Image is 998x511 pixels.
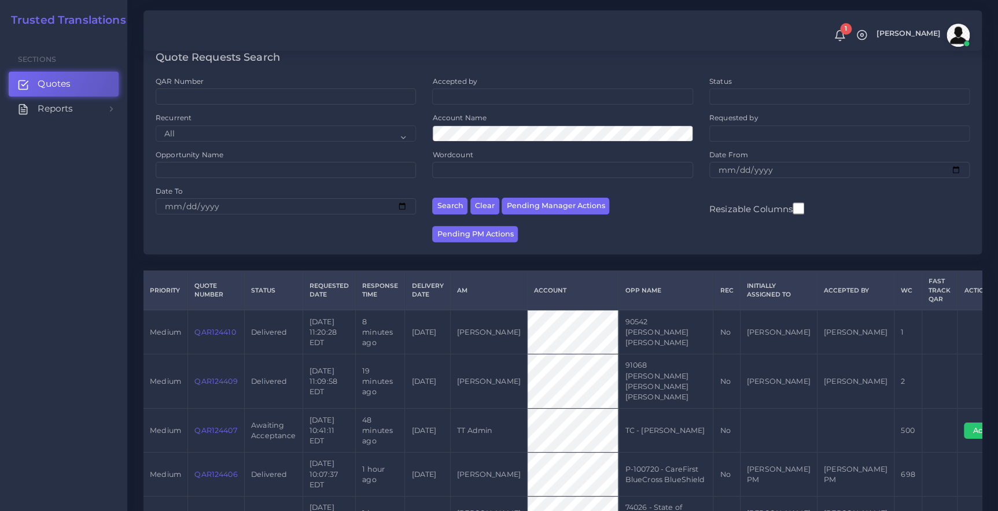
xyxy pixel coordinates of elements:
span: Reports [38,102,73,115]
a: QAR124406 [194,470,237,479]
td: No [713,409,740,453]
td: 91068 [PERSON_NAME] [PERSON_NAME] [PERSON_NAME] [618,354,713,409]
td: [DATE] 10:41:11 EDT [303,409,355,453]
td: 48 minutes ago [356,409,405,453]
button: Clear [470,198,499,214]
td: [DATE] [405,409,450,453]
td: [PERSON_NAME] [450,354,527,409]
span: [PERSON_NAME] [877,30,940,38]
td: No [713,310,740,354]
button: Pending Manager Actions [502,198,609,214]
th: Opp Name [618,271,713,310]
td: No [713,354,740,409]
td: [DATE] [405,310,450,354]
label: Requested by [709,113,758,123]
td: [DATE] 11:09:58 EDT [303,354,355,409]
input: Resizable Columns [793,201,804,216]
td: P-100720 - CareFirst BlueCross BlueShield [618,453,713,497]
span: medium [150,470,181,479]
a: Reports [9,97,119,121]
th: Status [244,271,303,310]
th: Delivery Date [405,271,450,310]
th: Requested Date [303,271,355,310]
label: Status [709,76,732,86]
a: QAR124407 [194,426,237,435]
td: 1 [894,310,922,354]
span: medium [150,328,181,336]
td: 698 [894,453,922,497]
th: Quote Number [188,271,245,310]
td: Delivered [244,453,303,497]
td: [DATE] 11:20:28 EDT [303,310,355,354]
button: Pending PM Actions [432,226,518,243]
td: [PERSON_NAME] [740,354,817,409]
label: Opportunity Name [156,150,223,160]
td: [DATE] [405,453,450,497]
td: [PERSON_NAME] [450,453,527,497]
label: QAR Number [156,76,204,86]
th: Account [527,271,618,310]
td: 8 minutes ago [356,310,405,354]
td: [PERSON_NAME] PM [817,453,894,497]
th: Fast Track QAR [922,271,957,310]
a: QAR124409 [194,377,237,386]
a: Quotes [9,72,119,96]
td: 19 minutes ago [356,354,405,409]
th: REC [713,271,740,310]
td: 1 hour ago [356,453,405,497]
span: medium [150,377,181,386]
td: [DATE] [405,354,450,409]
td: 90542 [PERSON_NAME] [PERSON_NAME] [618,310,713,354]
th: AM [450,271,527,310]
td: Awaiting Acceptance [244,409,303,453]
td: [PERSON_NAME] [817,354,894,409]
span: Sections [18,55,56,64]
label: Account Name [432,113,487,123]
button: Search [432,198,467,214]
th: Priority [143,271,188,310]
td: [PERSON_NAME] PM [740,453,817,497]
span: medium [150,426,181,435]
label: Resizable Columns [709,201,804,216]
td: 500 [894,409,922,453]
a: QAR124410 [194,328,235,336]
td: TC - [PERSON_NAME] [618,409,713,453]
td: [DATE] 10:07:37 EDT [303,453,355,497]
td: 2 [894,354,922,409]
a: [PERSON_NAME]avatar [871,24,974,47]
td: No [713,453,740,497]
td: [PERSON_NAME] [450,310,527,354]
a: Trusted Translations [3,14,126,27]
label: Recurrent [156,113,192,123]
td: [PERSON_NAME] [817,310,894,354]
label: Accepted by [432,76,477,86]
span: Quotes [38,77,71,90]
span: 1 [840,23,852,35]
td: TT Admin [450,409,527,453]
td: Delivered [244,354,303,409]
th: Response Time [356,271,405,310]
label: Date From [709,150,748,160]
td: Delivered [244,310,303,354]
a: 1 [830,29,850,42]
th: Accepted by [817,271,894,310]
th: WC [894,271,922,310]
img: avatar [947,24,970,47]
th: Initially Assigned to [740,271,817,310]
label: Wordcount [432,150,473,160]
td: [PERSON_NAME] [740,310,817,354]
label: Date To [156,186,183,196]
